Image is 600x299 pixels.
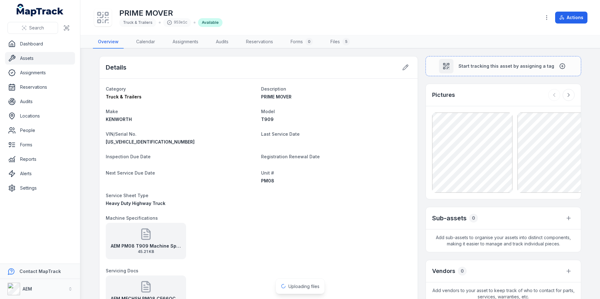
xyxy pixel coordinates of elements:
strong: AEM [23,286,32,291]
a: Audits [5,95,75,108]
span: Inspection Due Date [106,154,151,159]
strong: AEM PM08 T909 Machine Specifications [DATE] [111,243,181,249]
span: PM08 [261,178,274,183]
a: Assignments [5,66,75,79]
span: Add sub-assets to organise your assets into distinct components, making it easier to manage and t... [426,229,581,252]
a: Alerts [5,167,75,180]
div: 0 [305,38,313,45]
h2: Sub-assets [432,214,467,223]
button: Start tracking this asset by assigning a tag [426,56,581,76]
span: Last Service Date [261,131,300,137]
a: Locations [5,110,75,122]
h3: Pictures [432,91,455,99]
div: Available [198,18,222,27]
span: Unit # [261,170,274,176]
span: T909 [261,117,274,122]
span: Start tracking this asset by assigning a tag [458,63,554,69]
a: Forms [5,139,75,151]
span: VIN/Serial No. [106,131,137,137]
a: Assignments [168,35,203,49]
div: 953e1c [163,18,191,27]
span: Uploading files [288,284,319,289]
span: [US_VEHICLE_IDENTIFICATION_NUMBER] [106,139,195,144]
a: Reports [5,153,75,165]
a: MapTrack [17,4,64,16]
a: Reservations [5,81,75,93]
span: PRIME MOVER [261,94,292,99]
a: Files5 [325,35,355,49]
span: Truck & Trailers [123,20,153,25]
a: Calendar [131,35,160,49]
span: Truck & Trailers [106,94,142,99]
a: Dashboard [5,38,75,50]
a: Overview [93,35,124,49]
span: Category [106,86,126,92]
span: Service Sheet Type [106,193,148,198]
div: 0 [469,214,478,223]
a: Forms0 [286,35,318,49]
div: 0 [458,267,467,275]
a: People [5,124,75,137]
h1: PRIME MOVER [119,8,222,18]
button: Search [8,22,58,34]
span: Machine Specifications [106,215,158,221]
span: Model [261,109,275,114]
span: Servicing Docs [106,268,138,273]
span: Heavy Duty Highway Truck [106,201,165,206]
h2: Details [106,63,126,72]
a: Assets [5,52,75,65]
div: 5 [342,38,350,45]
strong: Contact MapTrack [19,269,61,274]
span: 45.21 KB [111,249,181,254]
span: Next Service Due Date [106,170,155,176]
a: Settings [5,182,75,194]
span: KENWORTH [106,117,132,122]
button: Actions [555,12,587,24]
a: Audits [211,35,233,49]
span: Search [29,25,44,31]
h3: Vendors [432,267,455,275]
span: Description [261,86,286,92]
a: Reservations [241,35,278,49]
span: Registration Renewal Date [261,154,320,159]
span: Make [106,109,118,114]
